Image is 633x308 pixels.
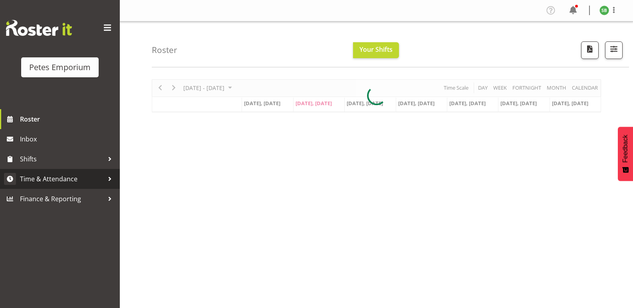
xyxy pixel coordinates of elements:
[152,45,177,55] h4: Roster
[20,173,104,185] span: Time & Attendance
[29,61,91,73] div: Petes Emporium
[20,113,116,125] span: Roster
[20,133,116,145] span: Inbox
[20,193,104,205] span: Finance & Reporting
[353,42,399,58] button: Your Shifts
[622,135,629,163] span: Feedback
[6,20,72,36] img: Rosterit website logo
[581,41,599,59] button: Download a PDF of the roster according to the set date range.
[20,153,104,165] span: Shifts
[618,127,633,181] button: Feedback - Show survey
[599,6,609,15] img: stephanie-burden9828.jpg
[359,45,393,54] span: Your Shifts
[605,41,623,59] button: Filter Shifts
